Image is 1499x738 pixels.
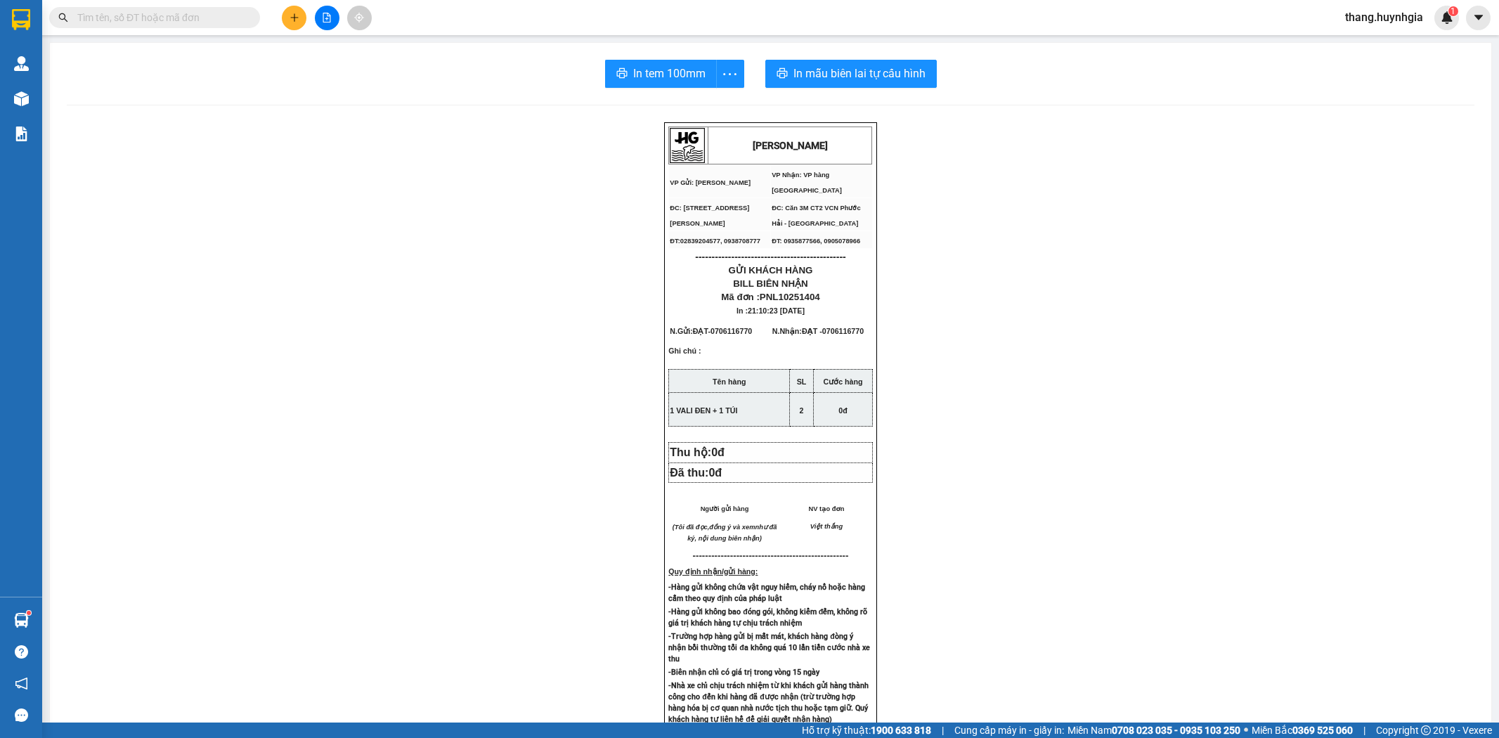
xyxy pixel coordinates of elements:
span: ---------------------------------------------- [695,251,845,262]
strong: -Nhà xe chỉ chịu trách nhiệm từ khi khách gửi hàng thành công cho đến khi hàng đã được nhận (trừ ... [668,681,869,724]
strong: -Trường hợp hàng gửi bị mất mát, khách hàng đòng ý nhận bồi thường tối đa không quá 10 lần tiền c... [668,632,870,663]
span: PNL10251404 [760,292,820,302]
strong: Cước hàng [824,377,863,386]
span: ĐẠT [693,327,708,335]
span: ----------------------------------------------- [702,550,849,561]
span: NV tạo đơn [808,505,844,512]
span: 0706116770 [710,327,752,335]
span: 0đ [838,406,847,415]
strong: -Hàng gửi không chứa vật nguy hiểm, cháy nổ hoặc hàng cấm theo quy định của pháp luật [668,583,865,603]
span: Việt thắng [810,523,843,530]
span: ⚪️ [1244,727,1248,733]
span: 1 VALI ĐEN + 1 TÚI [670,406,737,415]
span: | [942,723,944,738]
span: Thu hộ: [670,446,730,458]
span: N.Gửi: [670,327,752,335]
span: ĐC: [STREET_ADDRESS][PERSON_NAME] [670,205,749,227]
span: In : [736,306,805,315]
span: Cung cấp máy in - giấy in: [954,723,1064,738]
span: ĐT:02839204577, 0938708777 [670,238,760,245]
strong: Tên hàng [713,377,746,386]
span: thang.huynhgia [1334,8,1434,26]
span: 21:10:23 [DATE] [748,306,805,315]
span: VP Nhận: VP hàng [GEOGRAPHIC_DATA] [772,171,842,194]
em: (Tôi đã đọc,đồng ý và xem [673,524,755,531]
strong: SL [797,377,807,386]
img: warehouse-icon [14,613,29,628]
img: warehouse-icon [14,56,29,71]
span: 0đ [711,446,725,458]
button: more [716,60,744,88]
strong: 0708 023 035 - 0935 103 250 [1112,725,1240,736]
img: solution-icon [14,127,29,141]
span: 0706116770 [822,327,864,335]
span: --- [693,550,702,561]
span: ĐC: Căn 3M CT2 VCN Phước Hải - [GEOGRAPHIC_DATA] [772,205,861,227]
span: BILL BIÊN NHẬN [733,278,808,289]
span: In mẫu biên lai tự cấu hình [793,65,926,82]
span: 1 [1451,6,1455,16]
span: Đã thu: [670,467,722,479]
sup: 1 [1448,6,1458,16]
span: ĐT: 0935877566, 0905078966 [772,238,860,245]
img: logo-vxr [12,9,30,30]
span: caret-down [1472,11,1485,24]
button: file-add [315,6,339,30]
span: notification [15,677,28,690]
span: message [15,708,28,722]
strong: Quy định nhận/gửi hàng: [668,567,758,576]
button: printerIn mẫu biên lai tự cấu hình [765,60,937,88]
button: printerIn tem 100mm [605,60,717,88]
span: Mã đơn : [721,292,820,302]
span: file-add [322,13,332,22]
span: aim [354,13,364,22]
span: question-circle [15,645,28,659]
span: ĐẠT - [802,327,864,335]
strong: -Biên nhận chỉ có giá trị trong vòng 15 ngày [668,668,819,677]
img: logo [670,128,705,163]
span: | [1363,723,1365,738]
span: 0đ [708,467,722,479]
strong: 1900 633 818 [871,725,931,736]
strong: -Hàng gửi không bao đóng gói, không kiểm đếm, không rõ giá trị khách hàng tự chịu trách nhiệm [668,607,867,628]
strong: 0369 525 060 [1292,725,1353,736]
span: printer [777,67,788,81]
button: aim [347,6,372,30]
span: - [708,327,752,335]
span: printer [616,67,628,81]
span: search [58,13,68,22]
img: icon-new-feature [1441,11,1453,24]
span: Ghi chú : [668,347,701,366]
button: caret-down [1466,6,1491,30]
input: Tìm tên, số ĐT hoặc mã đơn [77,10,243,25]
img: warehouse-icon [14,91,29,106]
span: Miền Bắc [1252,723,1353,738]
button: plus [282,6,306,30]
strong: [PERSON_NAME] [753,140,828,151]
span: more [717,65,744,83]
span: GỬI KHÁCH HÀNG [729,265,813,276]
span: VP Gửi: [PERSON_NAME] [670,179,751,186]
span: 2 [800,406,804,415]
span: plus [290,13,299,22]
span: Miền Nam [1068,723,1240,738]
sup: 1 [27,611,31,615]
span: Hỗ trợ kỹ thuật: [802,723,931,738]
span: Người gửi hàng [701,505,749,512]
span: N.Nhận: [772,327,864,335]
span: copyright [1421,725,1431,735]
span: In tem 100mm [633,65,706,82]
